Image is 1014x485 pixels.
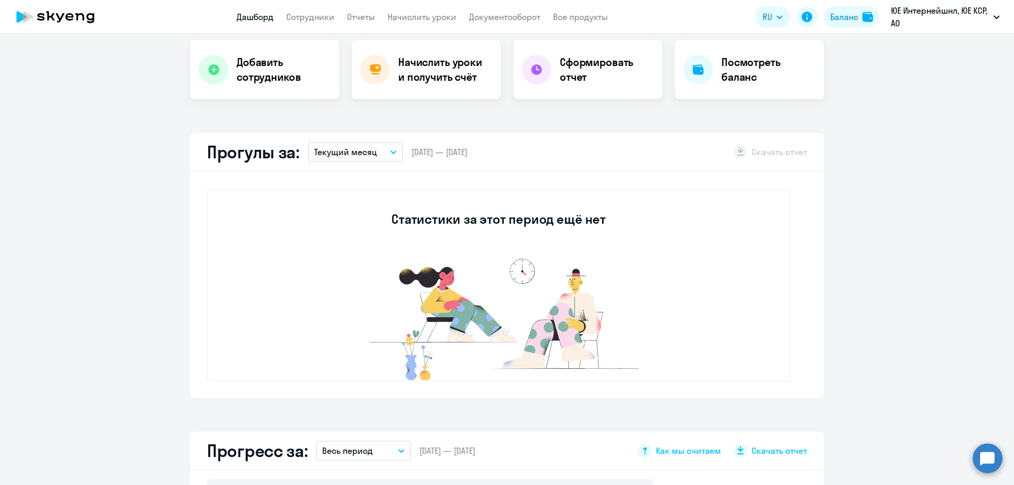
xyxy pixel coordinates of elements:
span: Скачать отчет [752,445,807,457]
span: [DATE] — [DATE] [411,146,467,158]
a: Документооборот [469,12,540,22]
a: Сотрудники [286,12,334,22]
button: Балансbalance [824,6,879,27]
h4: Сформировать отчет [560,55,654,84]
button: Весь период [316,441,411,461]
button: RU [755,6,790,27]
a: Начислить уроки [388,12,456,22]
div: Баланс [830,11,858,23]
a: Все продукты [553,12,608,22]
span: RU [763,11,772,23]
span: [DATE] — [DATE] [419,445,475,457]
h4: Начислить уроки и получить счёт [398,55,490,84]
span: Как мы считаем [656,445,721,457]
p: ЮЕ Интернейшнл, ЮЕ КСР, АО [891,4,989,30]
button: Текущий месяц [308,142,403,162]
h3: Статистики за этот период ещё нет [391,211,605,227]
h4: Посмотреть баланс [721,55,815,84]
a: Отчеты [347,12,375,22]
h4: Добавить сотрудников [237,55,331,84]
p: Весь период [322,444,373,457]
img: balance [862,12,873,22]
h2: Прогулы за: [207,141,299,163]
p: Текущий месяц [314,146,377,158]
img: no-data [340,253,657,380]
button: ЮЕ Интернейшнл, ЮЕ КСР, АО [886,4,1005,30]
a: Дашборд [237,12,274,22]
h2: Прогресс за: [207,440,307,461]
